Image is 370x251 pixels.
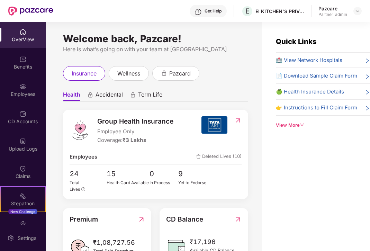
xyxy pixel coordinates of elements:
span: right [365,73,370,80]
div: Get Help [205,8,222,14]
span: 24 [70,168,91,179]
img: deleteIcon [196,154,201,159]
span: Employee Only [97,127,173,136]
img: svg+xml;base64,PHN2ZyBpZD0iRW1wbG95ZWVzIiB4bWxucz0iaHR0cDovL3d3dy53My5vcmcvMjAwMC9zdmciIHdpZHRoPS... [19,83,26,90]
div: New Challenge [8,209,37,214]
div: Partner_admin [318,12,347,17]
div: Here is what’s going on with your team at [GEOGRAPHIC_DATA] [63,45,248,54]
img: logo [70,120,90,141]
span: Total Lives [70,180,80,192]
div: Welcome back, Pazcare! [63,36,248,42]
span: ₹17,196 [190,237,235,247]
div: Yet to Endorse [178,179,207,186]
img: svg+xml;base64,PHN2ZyBpZD0iRHJvcGRvd24tMzJ4MzIiIHhtbG5zPSJodHRwOi8vd3d3LnczLm9yZy8yMDAwL3N2ZyIgd2... [355,8,360,14]
div: EI KITCHEN'S PRIVATE LIMITED [255,8,304,15]
span: ₹1,08,727.56 [93,237,135,248]
div: View More [276,122,370,129]
img: RedirectIcon [138,214,145,225]
span: Health [63,91,80,101]
div: Coverage: [97,136,173,144]
div: animation [130,92,136,98]
img: svg+xml;base64,PHN2ZyB4bWxucz0iaHR0cDovL3d3dy53My5vcmcvMjAwMC9zdmciIHdpZHRoPSIyMSIgaGVpZ2h0PSIyMC... [19,192,26,199]
img: svg+xml;base64,PHN2ZyBpZD0iU2V0dGluZy0yMHgyMCIgeG1sbnM9Imh0dHA6Ly93d3cudzMub3JnLzIwMDAvc3ZnIiB3aW... [7,235,14,242]
img: svg+xml;base64,PHN2ZyBpZD0iSGVscC0zMngzMiIgeG1sbnM9Imh0dHA6Ly93d3cudzMub3JnLzIwMDAvc3ZnIiB3aWR0aD... [195,8,202,15]
span: pazcard [169,69,191,78]
span: right [365,57,370,64]
img: svg+xml;base64,PHN2ZyBpZD0iSG9tZSIgeG1sbnM9Imh0dHA6Ly93d3cudzMub3JnLzIwMDAvc3ZnIiB3aWR0aD0iMjAiIG... [19,28,26,35]
span: Quick Links [276,37,317,46]
span: 15 [107,168,150,179]
div: In Process [150,179,178,186]
div: Stepathon [1,200,45,207]
img: svg+xml;base64,PHN2ZyBpZD0iQ2xhaW0iIHhtbG5zPSJodHRwOi8vd3d3LnczLm9yZy8yMDAwL3N2ZyIgd2lkdGg9IjIwIi... [19,165,26,172]
img: svg+xml;base64,PHN2ZyBpZD0iQ0RfQWNjb3VudHMiIGRhdGEtbmFtZT0iQ0QgQWNjb3VudHMiIHhtbG5zPSJodHRwOi8vd3... [19,110,26,117]
span: info-circle [81,187,85,191]
img: RedirectIcon [234,117,242,124]
img: New Pazcare Logo [8,7,53,16]
span: E [245,7,250,15]
img: RedirectIcon [234,214,242,225]
div: Settings [16,235,38,242]
span: right [365,89,370,96]
span: ₹3 Lakhs [123,137,146,143]
div: Pazcare [318,5,347,12]
span: 🍏 Health Insurance Details [276,88,344,96]
span: CD Balance [166,214,203,225]
img: svg+xml;base64,PHN2ZyBpZD0iRW5kb3JzZW1lbnRzIiB4bWxucz0iaHR0cDovL3d3dy53My5vcmcvMjAwMC9zdmciIHdpZH... [19,220,26,227]
div: Health Card Available [107,179,150,186]
span: 0 [150,168,178,179]
img: svg+xml;base64,PHN2ZyBpZD0iQmVuZWZpdHMiIHhtbG5zPSJodHRwOi8vd3d3LnczLm9yZy8yMDAwL3N2ZyIgd2lkdGg9Ij... [19,56,26,63]
span: Employees [70,153,97,161]
span: Accidental [96,91,123,101]
span: right [365,105,370,112]
span: wellness [117,69,140,78]
span: Group Health Insurance [97,116,173,127]
span: 📄 Download Sample Claim Form [276,72,357,80]
img: svg+xml;base64,PHN2ZyBpZD0iVXBsb2FkX0xvZ3MiIGRhdGEtbmFtZT0iVXBsb2FkIExvZ3MiIHhtbG5zPSJodHRwOi8vd3... [19,138,26,145]
div: animation [87,92,93,98]
div: animation [161,70,167,76]
span: Premium [70,214,98,225]
span: down [300,123,304,127]
span: 👉 Instructions to Fill Claim Form [276,104,357,112]
span: Deleted Lives (10) [196,153,242,161]
span: insurance [72,69,97,78]
img: insurerIcon [201,116,227,134]
span: Term Life [138,91,162,101]
span: 🏥 View Network Hospitals [276,56,342,64]
span: 9 [178,168,207,179]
